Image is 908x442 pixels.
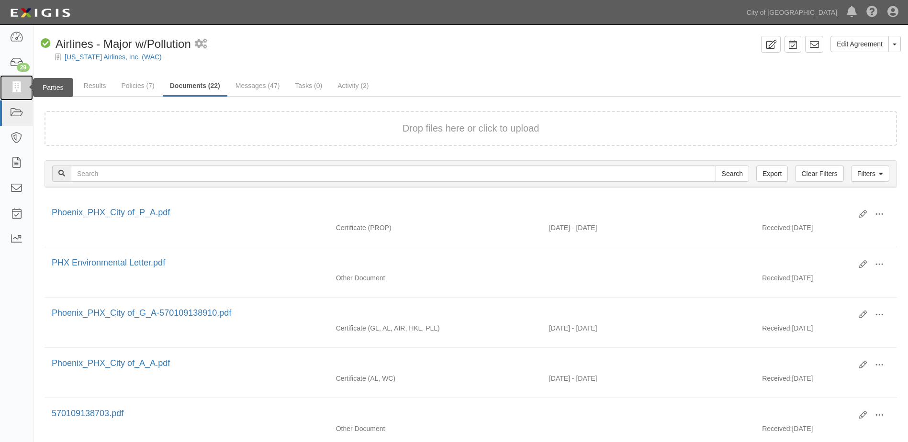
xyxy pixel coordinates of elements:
[52,307,852,320] div: Phoenix_PHX_City of_G_A-570109138910.pdf
[33,78,73,97] div: Parties
[163,76,227,97] a: Documents (22)
[762,323,792,333] p: Received:
[77,76,113,95] a: Results
[762,223,792,232] p: Received:
[52,207,852,219] div: Phoenix_PHX_City of_P_A.pdf
[288,76,329,95] a: Tasks (0)
[330,76,376,95] a: Activity (2)
[56,37,191,50] span: Airlines - Major w/Pollution
[851,166,889,182] a: Filters
[542,323,755,333] div: Effective 09/19/2024 - Expiration 09/19/2025
[52,409,123,418] a: 570109138703.pdf
[762,374,792,383] p: Received:
[756,166,788,182] a: Export
[716,166,749,182] input: Search
[830,36,889,52] a: Edit Agreement
[17,63,30,72] div: 29
[114,76,161,95] a: Policies (7)
[41,39,51,49] i: Compliant
[866,7,878,18] i: Help Center - Complianz
[762,273,792,283] p: Received:
[329,374,542,383] div: Auto Liability Workers Compensation/Employers Liability
[7,4,73,22] img: logo-5460c22ac91f19d4615b14bd174203de0afe785f0fc80cf4dbbc73dc1793850b.png
[755,374,897,388] div: [DATE]
[542,374,755,383] div: Effective 07/01/2025 - Expiration 07/01/2026
[52,258,165,267] a: PHX Environmental Letter.pdf
[742,3,842,22] a: City of [GEOGRAPHIC_DATA]
[795,166,843,182] a: Clear Filters
[52,257,852,269] div: PHX Environmental Letter.pdf
[52,208,170,217] a: Phoenix_PHX_City of_P_A.pdf
[762,424,792,433] p: Received:
[755,273,897,287] div: [DATE]
[41,36,191,52] div: Airlines - Major w/Pollution
[195,39,207,49] i: 1 scheduled workflow
[329,223,542,232] div: Property
[542,223,755,232] div: Effective 07/01/2025 - Expiration 07/01/2026
[542,273,755,274] div: Effective - Expiration
[71,166,716,182] input: Search
[755,323,897,338] div: [DATE]
[329,323,542,333] div: General Liability Auto Liability Aircraft Liability Hangar Keepers Liability Pollution Legal Liab...
[403,122,539,135] button: Drop files here or click to upload
[41,76,76,95] a: Details
[755,223,897,237] div: [DATE]
[755,424,897,438] div: [DATE]
[52,408,852,420] div: 570109138703.pdf
[52,357,852,370] div: Phoenix_PHX_City of_A_A.pdf
[329,424,542,433] div: Other Document
[52,358,170,368] a: Phoenix_PHX_City of_A_A.pdf
[65,53,162,61] a: [US_STATE] Airlines, Inc. (WAC)
[52,308,231,318] a: Phoenix_PHX_City of_G_A-570109138910.pdf
[228,76,287,95] a: Messages (47)
[329,273,542,283] div: Other Document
